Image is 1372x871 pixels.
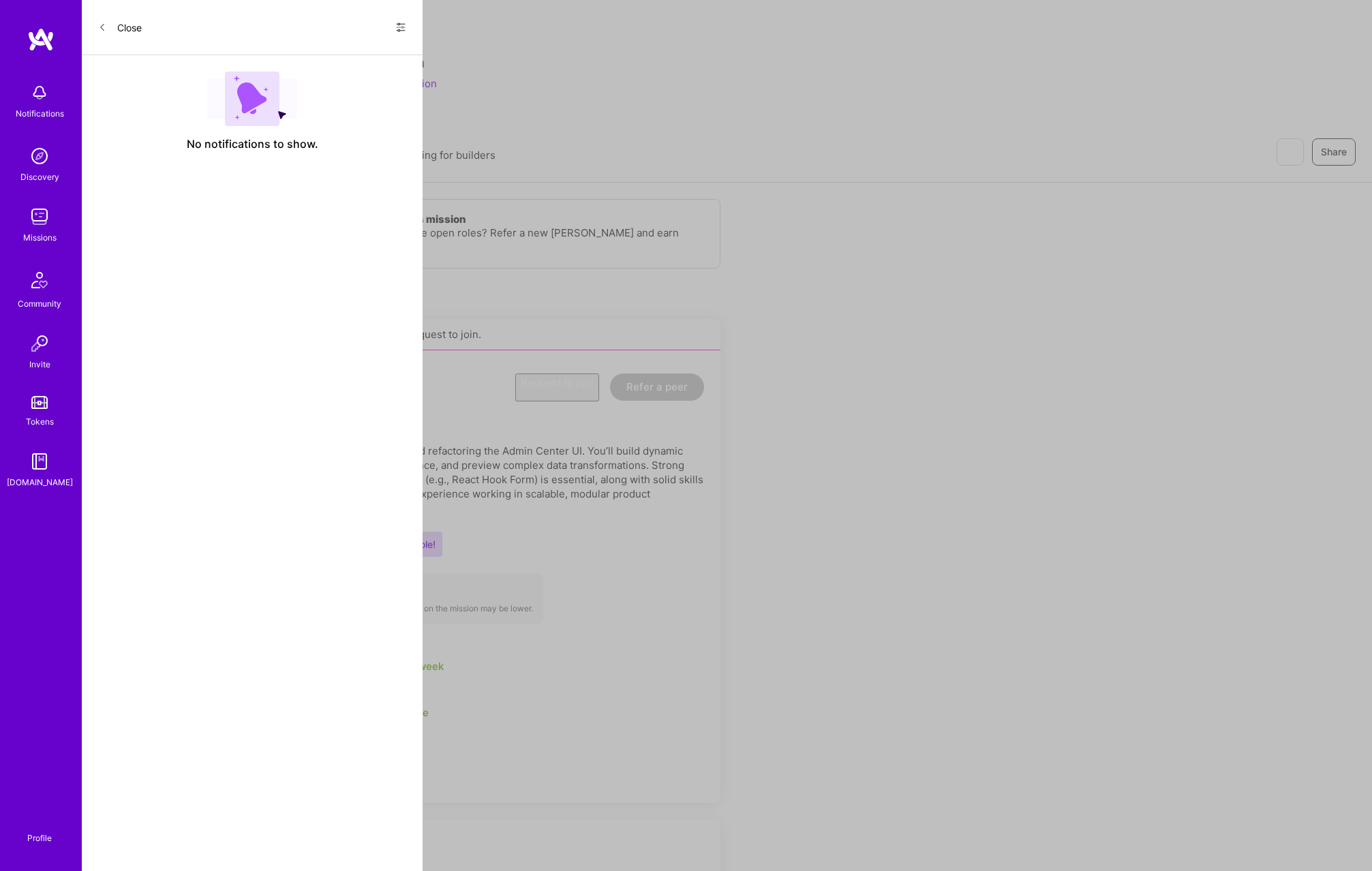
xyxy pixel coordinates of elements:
[27,27,55,52] img: logo
[26,330,53,357] img: Invite
[31,396,48,409] img: tokens
[18,296,61,311] div: Community
[27,831,52,844] div: Profile
[187,137,318,151] span: No notifications to show.
[7,475,73,489] div: [DOMAIN_NAME]
[26,79,53,106] img: bell
[29,357,50,371] div: Invite
[207,72,297,126] img: empty
[26,203,53,230] img: teamwork
[22,816,57,844] a: Profile
[26,142,53,170] img: discovery
[26,448,53,475] img: guide book
[20,170,59,184] div: Discovery
[98,16,142,38] button: Close
[23,264,56,296] img: Community
[23,230,57,245] div: Missions
[16,106,64,121] div: Notifications
[26,414,54,429] div: Tokens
